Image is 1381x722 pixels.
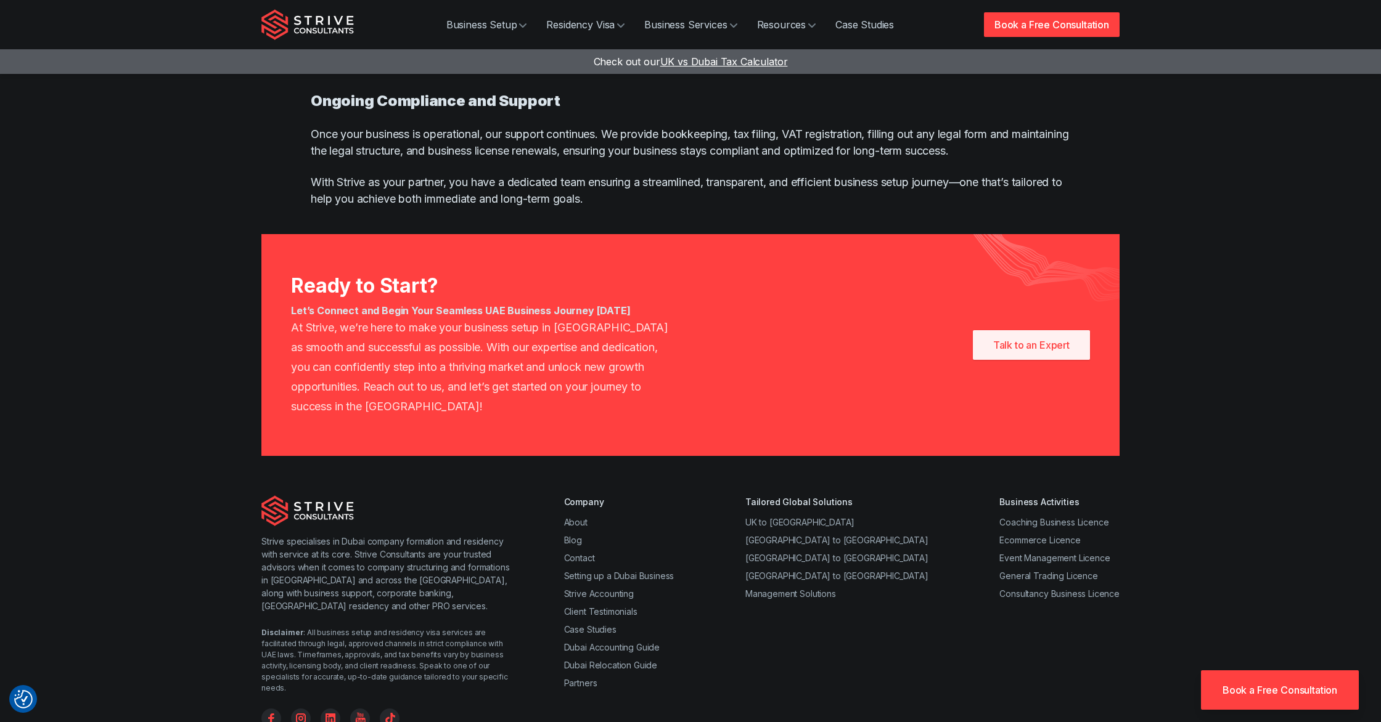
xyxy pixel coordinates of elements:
[291,318,671,416] p: At Strive, we’re here to make your business setup in [GEOGRAPHIC_DATA] as smooth and successful a...
[564,660,657,670] a: Dubai Relocation Guide
[564,517,588,527] a: About
[973,330,1090,360] a: Talk to an Expert
[999,535,1080,545] a: Ecommerce Licence
[745,517,854,527] a: UK to [GEOGRAPHIC_DATA]
[999,517,1108,527] a: Coaching Business Licence
[564,588,634,599] a: Strive Accounting
[291,274,671,298] h3: Ready to Start?
[14,690,33,708] img: Revisit consent button
[660,55,788,68] span: UK vs Dubai Tax Calculator
[261,628,303,637] strong: Disclaimer
[745,588,836,599] a: Management Solutions
[564,624,617,635] a: Case Studies
[261,535,515,612] p: Strive specialises in Dubai company formation and residency with service at its core. Strive Cons...
[745,570,928,581] a: [GEOGRAPHIC_DATA] to [GEOGRAPHIC_DATA]
[14,690,33,708] button: Consent Preferences
[826,12,904,37] a: Case Studies
[261,627,515,694] div: : All business setup and residency visa services are facilitated through legal, approved channels...
[311,92,560,110] strong: Ongoing Compliance and Support
[564,678,597,688] a: Partners
[564,570,674,581] a: Setting up a Dubai Business
[311,174,1070,207] p: With Strive as your partner, you have a dedicated team ensuring a streamlined, transparent, and e...
[747,12,826,37] a: Resources
[999,570,1097,581] a: General Trading Licence
[745,535,928,545] a: [GEOGRAPHIC_DATA] to [GEOGRAPHIC_DATA]
[745,553,928,563] a: [GEOGRAPHIC_DATA] to [GEOGRAPHIC_DATA]
[536,12,634,37] a: Residency Visa
[594,55,788,68] a: Check out ourUK vs Dubai Tax Calculator
[999,588,1120,599] a: Consultancy Business Licence
[261,9,354,40] img: Strive Consultants
[291,304,631,317] strong: Let’s Connect and Begin Your Seamless UAE Business Journey [DATE]
[564,642,660,652] a: Dubai Accounting Guide
[261,495,354,526] img: Strive Consultants
[999,553,1110,563] a: Event Management Licence
[436,12,537,37] a: Business Setup
[999,495,1120,508] div: Business Activities
[984,12,1120,37] a: Book a Free Consultation
[1201,670,1359,710] a: Book a Free Consultation
[564,535,582,545] a: Blog
[745,495,928,508] div: Tailored Global Solutions
[564,553,595,563] a: Contact
[564,495,674,508] div: Company
[634,12,747,37] a: Business Services
[564,606,637,617] a: Client Testimonials
[311,126,1070,159] p: Once your business is operational, our support continues. We provide bookkeeping, tax filing, VAT...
